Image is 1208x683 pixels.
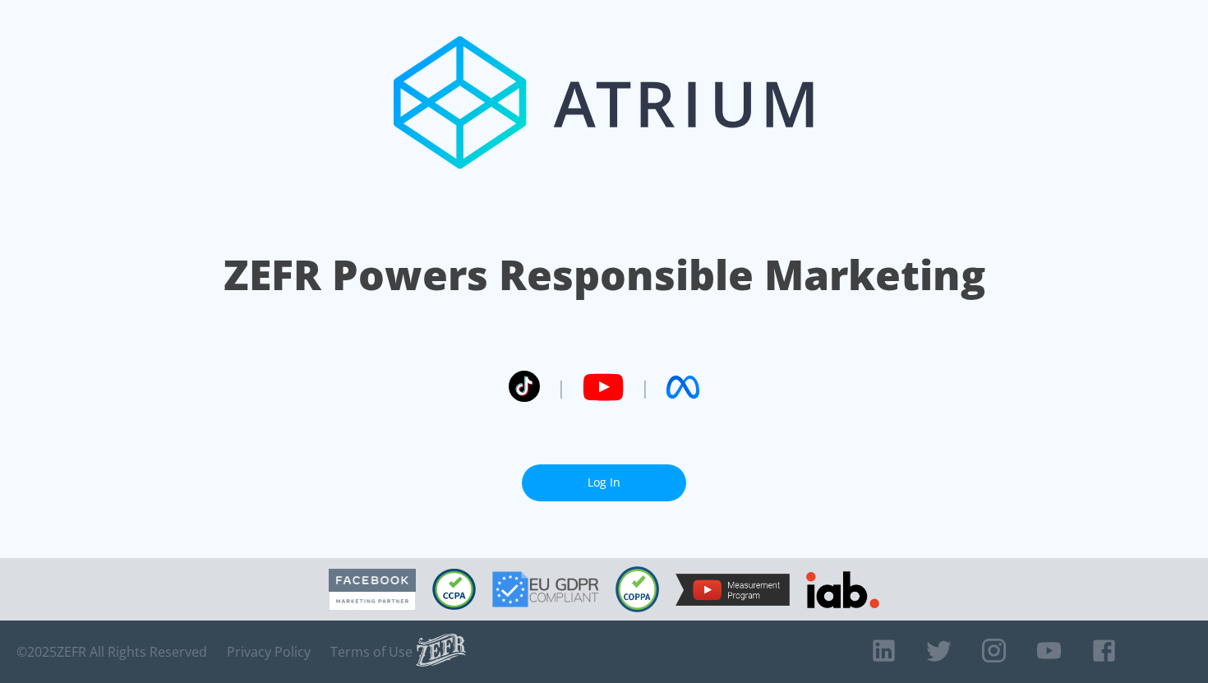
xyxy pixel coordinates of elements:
[675,574,790,606] img: YouTube Measurement Program
[330,644,413,660] a: Terms of Use
[640,375,650,399] span: |
[556,375,566,399] span: |
[329,569,416,611] img: Facebook Marketing Partner
[616,566,659,612] img: COPPA Compliant
[806,571,879,608] img: IAB
[492,571,599,607] img: GDPR Compliant
[522,464,686,501] a: Log In
[432,569,476,610] img: CCPA Compliant
[16,644,207,660] span: © 2025 ZEFR All Rights Reserved
[227,644,311,660] a: Privacy Policy
[224,247,985,303] h1: ZEFR Powers Responsible Marketing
